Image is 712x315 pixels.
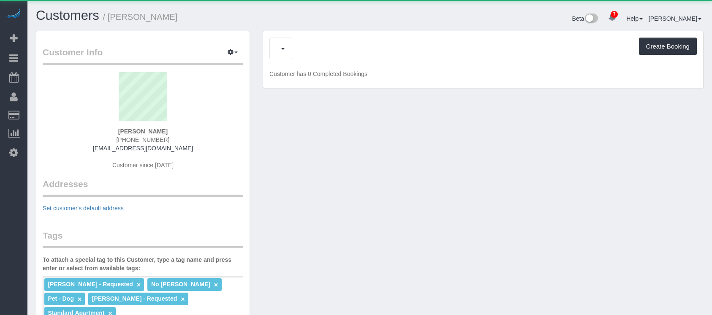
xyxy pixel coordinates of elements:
a: 7 [604,8,620,27]
span: 7 [611,11,618,18]
button: Create Booking [639,38,697,55]
span: [PHONE_NUMBER] [116,136,169,143]
a: × [214,281,218,288]
a: [PERSON_NAME] [649,15,701,22]
a: Set customer's default address [43,205,124,212]
a: Beta [572,15,598,22]
p: Customer has 0 Completed Bookings [269,70,697,78]
a: × [181,296,185,303]
legend: Tags [43,229,243,248]
a: × [137,281,141,288]
span: [PERSON_NAME] - Requested [48,281,133,288]
img: New interface [584,14,598,24]
strong: [PERSON_NAME] [118,128,168,135]
span: Customer since [DATE] [112,162,174,168]
a: × [78,296,82,303]
a: Customers [36,8,99,23]
span: Pet - Dog [48,295,73,302]
img: Automaid Logo [5,8,22,20]
a: [EMAIL_ADDRESS][DOMAIN_NAME] [93,145,193,152]
label: To attach a special tag to this Customer, type a tag name and press enter or select from availabl... [43,255,243,272]
span: [PERSON_NAME] - Requested [92,295,177,302]
span: No [PERSON_NAME] [151,281,210,288]
a: Help [626,15,643,22]
legend: Customer Info [43,46,243,65]
small: / [PERSON_NAME] [103,12,178,22]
